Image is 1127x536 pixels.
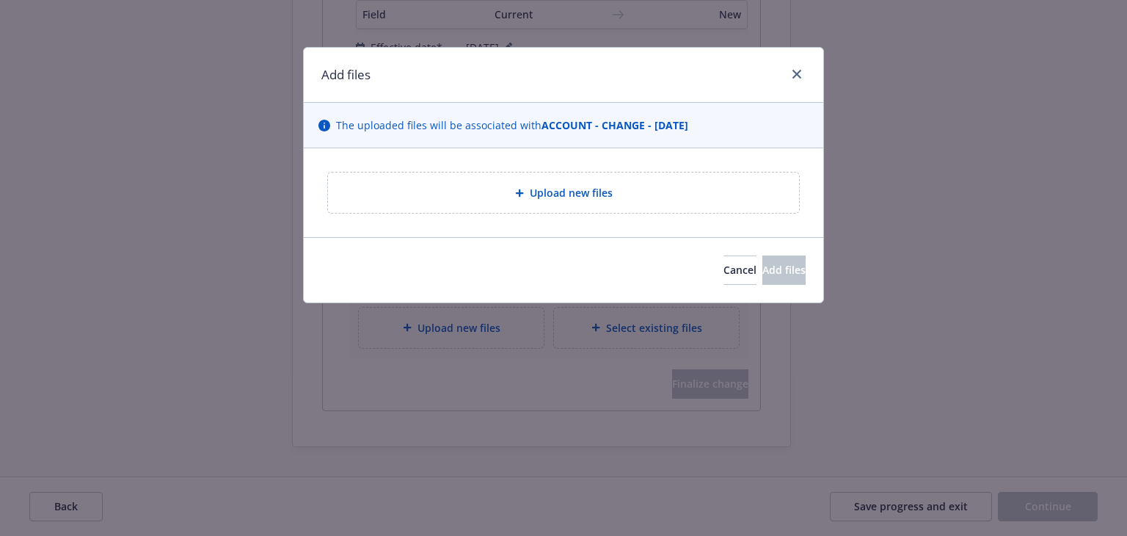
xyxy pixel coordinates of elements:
div: Upload new files [327,172,800,214]
button: Add files [762,256,806,285]
span: The uploaded files will be associated with [336,117,688,133]
button: Cancel [723,256,756,285]
a: close [788,65,806,83]
strong: ACCOUNT - CHANGE - [DATE] [541,118,688,132]
span: Cancel [723,263,756,277]
h1: Add files [321,65,371,84]
span: Add files [762,263,806,277]
span: Upload new files [530,185,613,200]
